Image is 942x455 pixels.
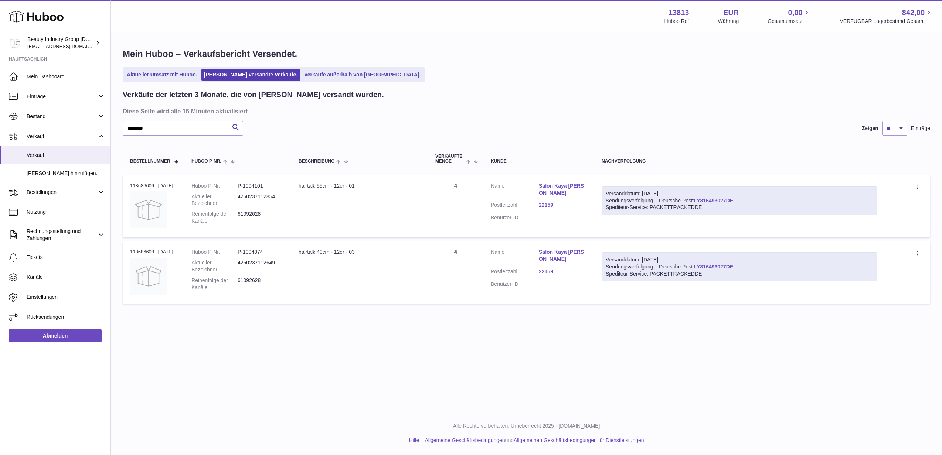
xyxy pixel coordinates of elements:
dt: Reihenfolge der Kanäle [191,211,238,225]
span: Rechnungsstellung und Zahlungen [27,228,97,242]
img: kellie.nash@beautyworks.co.uk [9,37,20,48]
a: 0,00 Gesamtumsatz [768,8,811,25]
div: Sendungsverfolgung – Deutsche Post: [602,252,877,281]
dt: Reihenfolge der Kanäle [191,277,238,291]
span: Bestellnummer [130,159,170,164]
div: Huboo Ref [664,18,689,25]
a: LY816493027DE [694,198,733,203]
span: Bestellungen [27,189,97,196]
span: Huboo P-Nr. [191,159,221,164]
div: Spediteur-Service: PACKETTRACKEDDE [606,270,873,277]
span: Tickets [27,254,105,261]
span: Beschreibung [299,159,334,164]
a: [PERSON_NAME] versandte Verkäufe. [201,69,300,81]
a: Hilfe [409,437,419,443]
a: Salon Kaya [PERSON_NAME] [539,182,587,196]
dd: 61092628 [238,211,284,225]
div: Beauty Industry Group [DOMAIN_NAME] [27,36,94,50]
dd: 61092628 [238,277,284,291]
dt: Huboo P-Nr. [191,249,238,256]
p: Alle Rechte vorbehalten. Urheberrecht 2025 - [DOMAIN_NAME] [117,422,936,430]
div: Nachverfolgung [602,159,877,164]
a: 22159 [539,202,587,209]
div: Versanddatum: [DATE] [606,256,873,263]
dt: Aktueller Bezeichner [191,259,238,273]
span: Rücksendungen [27,314,105,321]
span: 842,00 [902,8,925,18]
a: 842,00 VERFÜGBAR Lagerbestand Gesamt [840,8,933,25]
a: Verkäufe außerhalb von [GEOGRAPHIC_DATA]. [302,69,423,81]
strong: 13813 [669,8,689,18]
span: Einträge [27,93,97,100]
a: Aktueller Umsatz mit Huboo. [124,69,200,81]
dt: Postleitzahl [491,268,539,277]
img: no-photo.jpg [130,258,167,295]
span: Verkauf [27,152,105,159]
dt: Benutzer-ID [491,281,539,288]
dt: Aktueller Bezeichner [191,193,238,207]
span: Nutzung [27,209,105,216]
span: [PERSON_NAME] hinzufügen. [27,170,105,177]
dt: Name [491,249,539,264]
a: Allgemeinen Geschäftsbedingungen für Dienstleistungen [514,437,644,443]
span: [EMAIL_ADDRESS][DOMAIN_NAME] [27,43,109,49]
span: Kanäle [27,274,105,281]
span: Mein Dashboard [27,73,105,80]
span: Einträge [911,125,930,132]
h2: Verkäufe der letzten 3 Monate, die von [PERSON_NAME] versandt wurden. [123,90,384,100]
span: Verkaufte Menge [435,154,465,164]
a: Salon Kaya [PERSON_NAME] [539,249,587,263]
div: Kunde [491,159,587,164]
span: Bestand [27,113,97,120]
dd: 4250237112854 [238,193,284,207]
dt: Postleitzahl [491,202,539,211]
div: hairtalk 55cm - 12er - 01 [299,182,421,189]
span: Gesamtumsatz [768,18,811,25]
div: Spediteur-Service: PACKETTRACKEDDE [606,204,873,211]
div: 118686608 | [DATE] [130,249,177,255]
td: 4 [428,241,483,304]
dt: Benutzer-ID [491,214,539,221]
span: Verkauf [27,133,97,140]
dd: P-1004101 [238,182,284,189]
span: VERFÜGBAR Lagerbestand Gesamt [840,18,933,25]
strong: EUR [723,8,739,18]
label: Zeigen [862,125,878,132]
dd: 4250237112649 [238,259,284,273]
div: Versanddatum: [DATE] [606,190,873,197]
h3: Diese Seite wird alle 15 Minuten aktualisiert [123,107,928,115]
span: 0,00 [788,8,803,18]
td: 4 [428,175,483,237]
div: 118686609 | [DATE] [130,182,177,189]
dt: Name [491,182,539,198]
div: Währung [718,18,739,25]
h1: Mein Huboo – Verkaufsbericht Versendet. [123,48,930,60]
span: Einstellungen [27,294,105,301]
div: Sendungsverfolgung – Deutsche Post: [602,186,877,215]
dt: Huboo P-Nr. [191,182,238,189]
a: Abmelden [9,329,102,342]
dd: P-1004074 [238,249,284,256]
a: LY816493027DE [694,264,733,270]
div: hairtalk 40cm - 12er - 03 [299,249,421,256]
a: 22159 [539,268,587,275]
img: no-photo.jpg [130,191,167,228]
li: und [422,437,644,444]
a: Allgemeine Geschäftsbedingungen [425,437,505,443]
